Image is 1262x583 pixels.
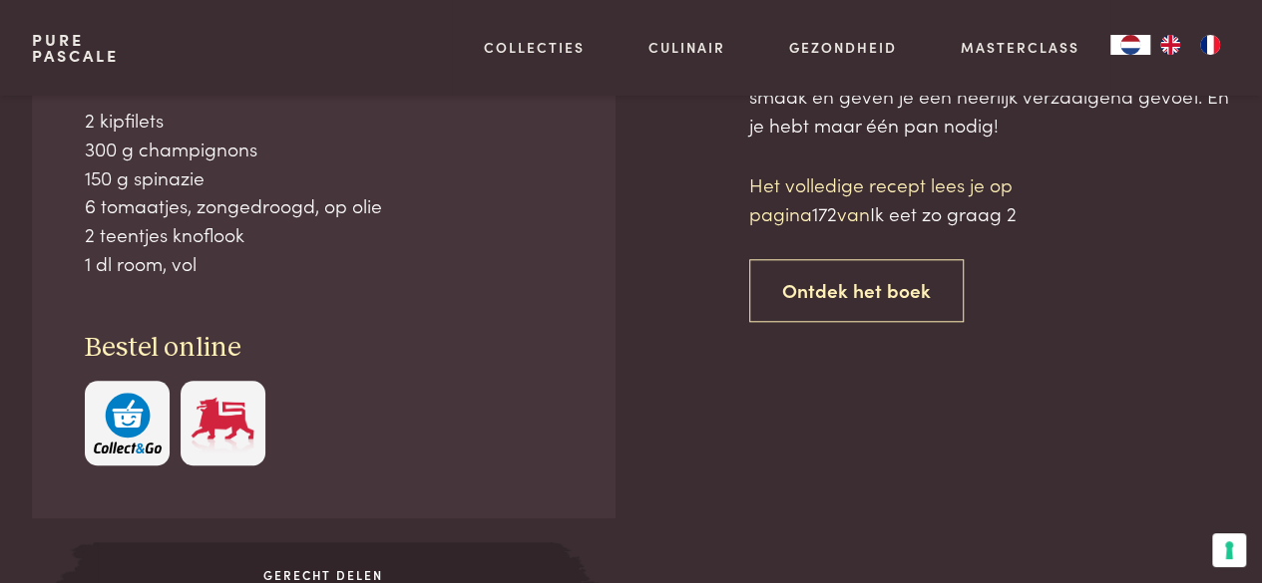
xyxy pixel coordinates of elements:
a: Culinair [648,37,725,58]
ul: Language list [1150,35,1230,55]
div: 150 g spinazie [85,163,562,192]
a: Ontdek het boek [749,259,964,322]
div: 1 dl room, vol [85,249,562,278]
div: Dit soort gerechten doen het altijd goed, ze zijn vol van smaak en geven je een heerlijk verzadig... [749,53,1230,139]
h3: Bestel online [85,331,562,366]
a: FR [1190,35,1230,55]
div: 2 teentjes knoflook [85,220,562,249]
div: 2 kipfilets [85,106,562,135]
a: Collecties [484,37,585,58]
span: 172 [812,199,837,226]
img: Delhaize [189,393,256,453]
img: c308188babc36a3a401bcb5cb7e020f4d5ab42f7cacd8327e500463a43eeb86c.svg [94,393,162,453]
aside: Language selected: Nederlands [1110,35,1230,55]
span: Ik eet zo graag 2 [870,199,1017,226]
a: Masterclass [960,37,1078,58]
a: NL [1110,35,1150,55]
a: EN [1150,35,1190,55]
a: PurePascale [32,32,119,64]
a: Gezondheid [789,37,897,58]
div: 300 g champignons [85,135,562,163]
div: Language [1110,35,1150,55]
p: Het volledige recept lees je op pagina van [749,170,1088,227]
button: Uw voorkeuren voor toestemming voor trackingtechnologieën [1212,533,1246,567]
div: 6 tomaatjes, zongedroogd, op olie [85,191,562,220]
